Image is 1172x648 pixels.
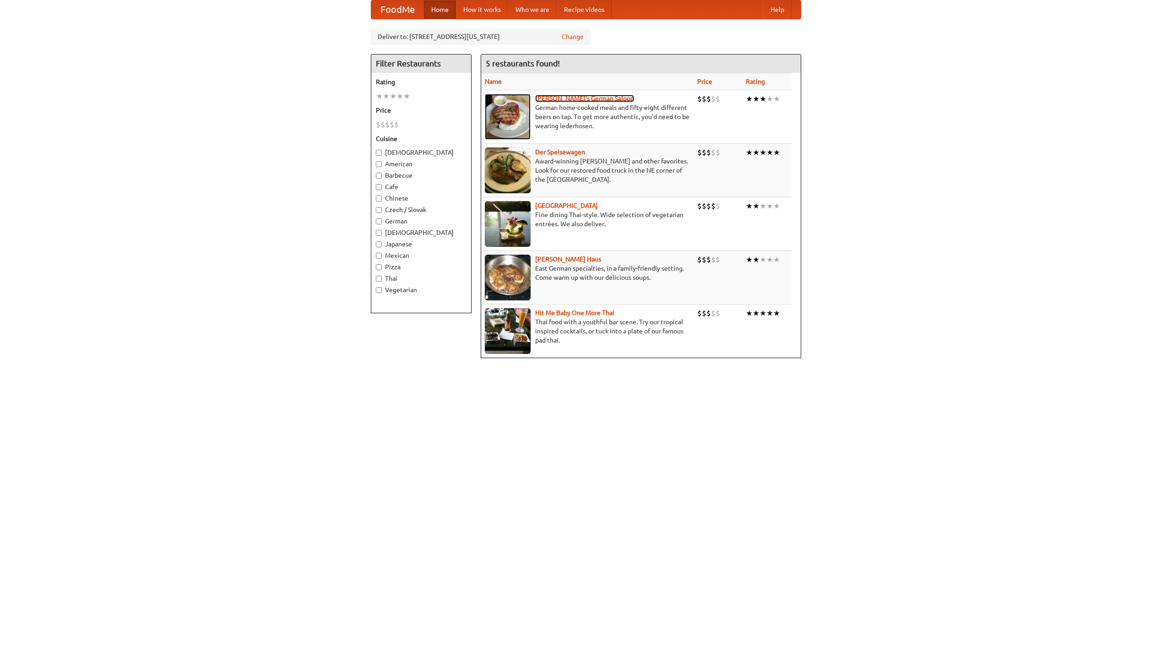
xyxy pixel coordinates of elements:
h4: Filter Restaurants [371,54,471,73]
li: $ [716,308,720,318]
label: [DEMOGRAPHIC_DATA] [376,228,467,237]
a: FoodMe [371,0,424,19]
li: $ [716,94,720,104]
li: $ [394,120,399,130]
ng-pluralize: 5 restaurants found! [486,59,560,68]
li: ★ [760,308,766,318]
h5: Rating [376,77,467,87]
input: [DEMOGRAPHIC_DATA] [376,230,382,236]
li: $ [376,120,380,130]
li: ★ [753,308,760,318]
li: $ [706,255,711,265]
li: $ [702,94,706,104]
li: ★ [760,255,766,265]
label: Mexican [376,251,467,260]
li: $ [702,147,706,158]
input: [DEMOGRAPHIC_DATA] [376,150,382,156]
li: ★ [746,201,753,211]
li: $ [390,120,394,130]
li: $ [716,147,720,158]
li: $ [702,255,706,265]
li: ★ [773,308,780,318]
input: German [376,218,382,224]
h5: Cuisine [376,134,467,143]
li: ★ [746,147,753,158]
input: Pizza [376,264,382,270]
li: $ [711,255,716,265]
li: ★ [746,255,753,265]
a: Home [424,0,456,19]
li: ★ [760,147,766,158]
li: ★ [753,94,760,104]
li: ★ [746,94,753,104]
li: ★ [753,201,760,211]
a: [PERSON_NAME]'s German Saloon [535,95,634,102]
label: Vegetarian [376,285,467,294]
li: ★ [766,94,773,104]
li: $ [711,201,716,211]
img: babythai.jpg [485,308,531,354]
li: ★ [383,91,390,101]
a: Help [763,0,792,19]
li: ★ [376,91,383,101]
p: Award-winning [PERSON_NAME] and other favorites. Look for our restored food truck in the NE corne... [485,157,690,184]
label: Japanese [376,240,467,249]
h5: Price [376,106,467,115]
li: ★ [766,201,773,211]
li: $ [702,201,706,211]
li: $ [711,147,716,158]
label: American [376,159,467,169]
a: Who we are [508,0,557,19]
li: ★ [396,91,403,101]
label: Pizza [376,262,467,272]
li: $ [697,147,702,158]
b: [GEOGRAPHIC_DATA] [535,202,598,209]
li: $ [702,308,706,318]
li: $ [706,147,711,158]
label: Czech / Slovak [376,205,467,214]
b: [PERSON_NAME] Haus [535,256,601,263]
label: Chinese [376,194,467,203]
li: $ [697,94,702,104]
li: ★ [753,147,760,158]
img: kohlhaus.jpg [485,255,531,300]
li: ★ [766,255,773,265]
li: ★ [773,255,780,265]
label: Cafe [376,182,467,191]
li: $ [706,201,711,211]
li: $ [711,94,716,104]
li: ★ [773,147,780,158]
div: Deliver to: [STREET_ADDRESS][US_STATE] [371,28,591,45]
a: Name [485,78,502,85]
label: Barbecue [376,171,467,180]
li: ★ [390,91,396,101]
a: How it works [456,0,508,19]
a: Price [697,78,712,85]
li: ★ [760,94,766,104]
li: ★ [766,147,773,158]
li: ★ [773,201,780,211]
a: Recipe videos [557,0,612,19]
li: $ [697,201,702,211]
a: Rating [746,78,765,85]
li: ★ [753,255,760,265]
p: Fine dining Thai-style. Wide selection of vegetarian entrées. We also deliver. [485,210,690,229]
input: Barbecue [376,173,382,179]
label: Thai [376,274,467,283]
a: Hit Me Baby One More Thai [535,309,614,316]
li: $ [711,308,716,318]
img: speisewagen.jpg [485,147,531,193]
input: Mexican [376,253,382,259]
input: Chinese [376,196,382,201]
input: Czech / Slovak [376,207,382,213]
li: $ [716,255,720,265]
li: $ [697,308,702,318]
label: [DEMOGRAPHIC_DATA] [376,148,467,157]
li: ★ [766,308,773,318]
input: Cafe [376,184,382,190]
a: Der Speisewagen [535,148,585,156]
p: East German specialties, in a family-friendly setting. Come warm up with our delicious soups. [485,264,690,282]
